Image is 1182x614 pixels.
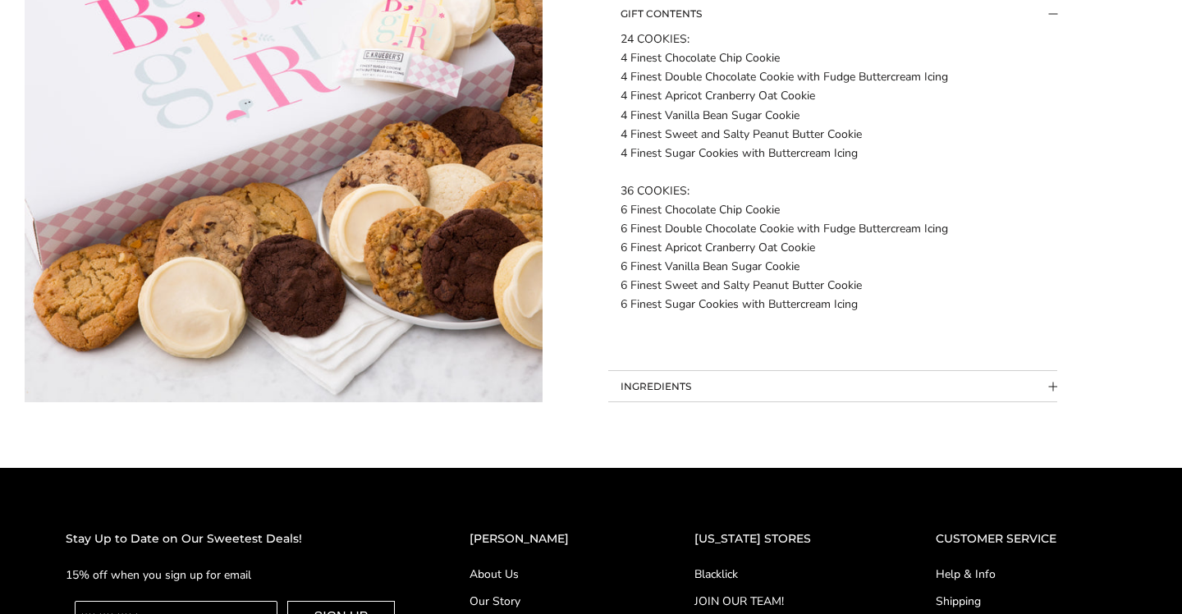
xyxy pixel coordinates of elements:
[66,566,404,584] p: 15% off when you sign up for email
[66,529,404,548] h2: Stay Up to Date on Our Sweetest Deals!
[13,552,171,601] iframe: Sign Up via Text for Offers
[470,593,629,610] a: Our Story
[621,30,1045,333] div: 24 COOKIES: 4 Finest Chocolate Chip Cookie 4 Finest Double Chocolate Cookie with Fudge Buttercrea...
[470,529,629,548] h2: [PERSON_NAME]
[936,529,1116,548] h2: CUSTOMER SERVICE
[694,529,871,548] h2: [US_STATE] STORES
[936,566,1116,583] a: Help & Info
[694,593,871,610] a: JOIN OUR TEAM!
[608,30,1057,370] div: Collapsible block button
[694,566,871,583] a: Blacklick
[936,593,1116,610] a: Shipping
[470,566,629,583] a: About Us
[608,371,1057,402] button: Collapsible block button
